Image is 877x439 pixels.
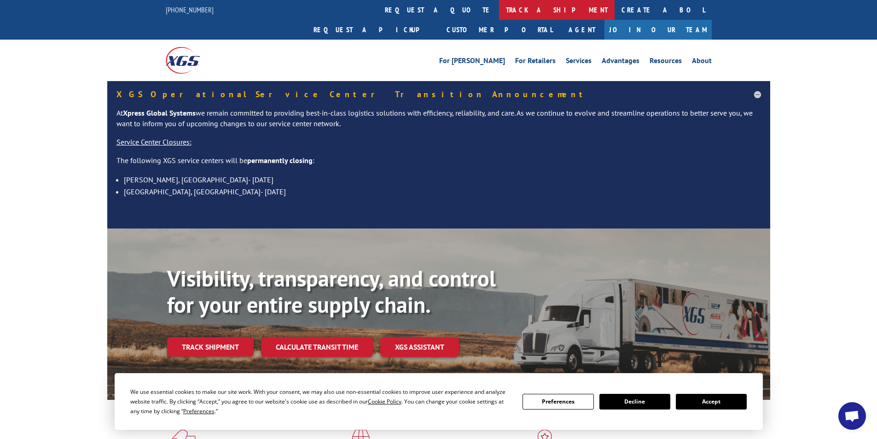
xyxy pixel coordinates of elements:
[115,373,763,430] div: Cookie Consent Prompt
[261,337,373,357] a: Calculate transit time
[116,90,761,99] h5: XGS Operational Service Center Transition Announcement
[167,264,496,319] b: Visibility, transparency, and control for your entire supply chain.
[599,394,670,410] button: Decline
[307,20,440,40] a: Request a pickup
[116,155,761,174] p: The following XGS service centers will be :
[838,402,866,430] a: Open chat
[124,186,761,198] li: [GEOGRAPHIC_DATA], [GEOGRAPHIC_DATA]- [DATE]
[368,398,401,405] span: Cookie Policy
[439,57,505,67] a: For [PERSON_NAME]
[116,137,192,146] u: Service Center Closures:
[692,57,712,67] a: About
[166,5,214,14] a: [PHONE_NUMBER]
[676,394,747,410] button: Accept
[650,57,682,67] a: Resources
[602,57,639,67] a: Advantages
[124,174,761,186] li: [PERSON_NAME], [GEOGRAPHIC_DATA]- [DATE]
[167,337,254,357] a: Track shipment
[183,407,215,415] span: Preferences
[523,394,593,410] button: Preferences
[247,156,313,165] strong: permanently closing
[380,337,459,357] a: XGS ASSISTANT
[559,20,604,40] a: Agent
[604,20,712,40] a: Join Our Team
[123,108,196,117] strong: Xpress Global Systems
[566,57,592,67] a: Services
[116,108,761,137] p: At we remain committed to providing best-in-class logistics solutions with efficiency, reliabilit...
[130,387,511,416] div: We use essential cookies to make our site work. With your consent, we may also use non-essential ...
[440,20,559,40] a: Customer Portal
[515,57,556,67] a: For Retailers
